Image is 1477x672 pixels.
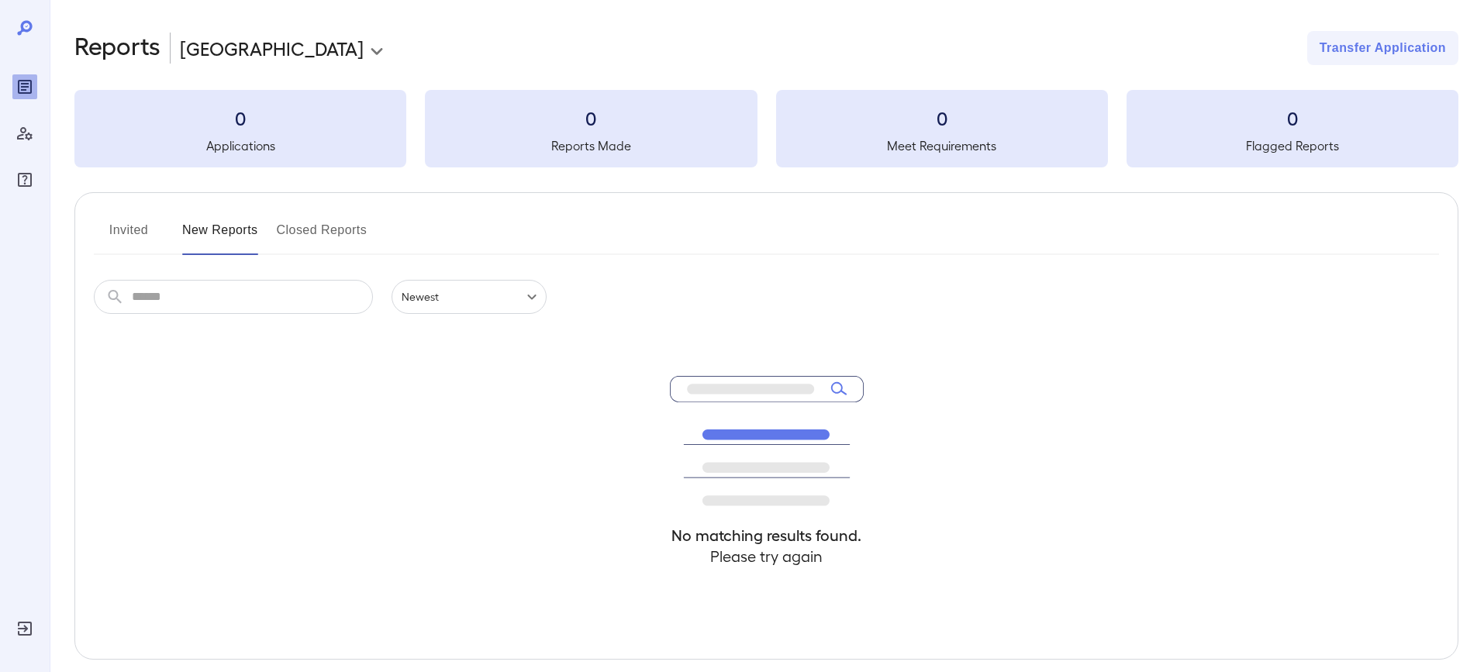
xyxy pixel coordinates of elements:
[74,105,406,130] h3: 0
[425,105,757,130] h3: 0
[74,136,406,155] h5: Applications
[182,218,258,255] button: New Reports
[776,105,1108,130] h3: 0
[776,136,1108,155] h5: Meet Requirements
[277,218,368,255] button: Closed Reports
[670,525,864,546] h4: No matching results found.
[180,36,364,60] p: [GEOGRAPHIC_DATA]
[12,167,37,192] div: FAQ
[670,546,864,567] h4: Please try again
[1307,31,1458,65] button: Transfer Application
[1127,105,1458,130] h3: 0
[94,218,164,255] button: Invited
[12,121,37,146] div: Manage Users
[12,74,37,99] div: Reports
[74,31,160,65] h2: Reports
[1127,136,1458,155] h5: Flagged Reports
[425,136,757,155] h5: Reports Made
[74,90,1458,167] summary: 0Applications0Reports Made0Meet Requirements0Flagged Reports
[12,616,37,641] div: Log Out
[392,280,547,314] div: Newest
